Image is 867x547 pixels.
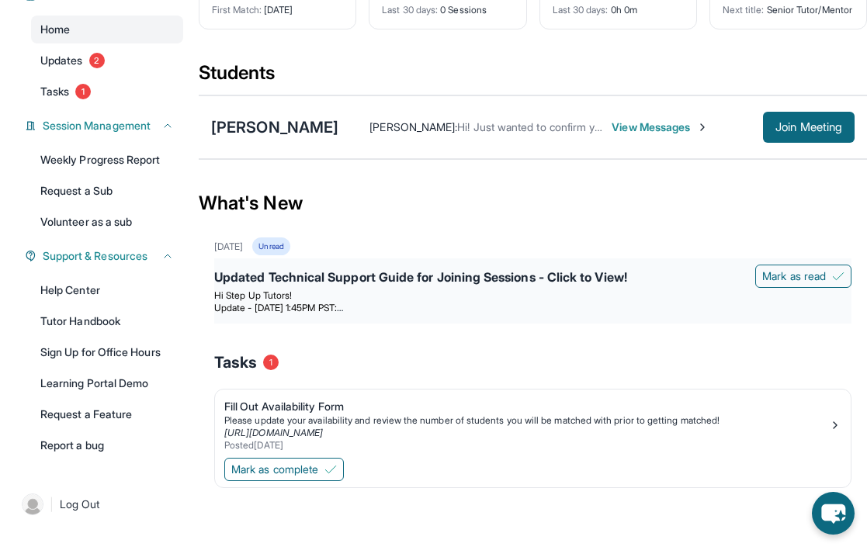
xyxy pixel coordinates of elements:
span: [PERSON_NAME] : [369,120,457,133]
span: First Match : [212,4,262,16]
a: Weekly Progress Report [31,146,183,174]
img: Chevron-Right [696,121,709,133]
a: |Log Out [16,487,183,521]
a: Report a bug [31,431,183,459]
div: What's New [199,169,867,237]
button: Mark as read [755,265,851,288]
a: Updates2 [31,47,183,74]
span: 2 [89,53,105,68]
a: Request a Feature [31,400,183,428]
a: [URL][DOMAIN_NAME] [224,427,323,438]
a: Learning Portal Demo [31,369,183,397]
button: Mark as complete [224,458,344,481]
button: Support & Resources [36,248,174,264]
a: Home [31,16,183,43]
span: Log Out [60,497,100,512]
span: Mark as complete [231,462,318,477]
span: Update - [DATE] 1:45PM PST: [214,302,343,313]
button: Join Meeting [763,112,855,143]
span: Session Management [43,118,151,133]
div: Updated Technical Support Guide for Joining Sessions - Click to View! [214,268,851,289]
a: Request a Sub [31,177,183,205]
span: 1 [263,355,279,370]
div: Fill Out Availability Form [224,399,829,414]
span: Updates [40,53,83,68]
button: chat-button [812,492,855,535]
img: Mark as complete [324,463,337,476]
div: Students [199,61,867,95]
span: Hi! Just wanted to confirm you're still good for [DATE] to start! [457,120,761,133]
div: Posted [DATE] [224,439,829,452]
button: Session Management [36,118,174,133]
span: Support & Resources [43,248,147,264]
div: Unread [252,237,290,255]
span: Hi Step Up Tutors! [214,289,292,301]
a: Sign Up for Office Hours [31,338,183,366]
span: Last 30 days : [382,4,438,16]
span: View Messages [612,119,709,135]
img: user-img [22,493,43,515]
a: Tasks1 [31,78,183,106]
span: Home [40,22,70,37]
a: Help Center [31,276,183,304]
span: Mark as read [762,268,826,284]
img: Mark as read [832,270,844,282]
a: Fill Out Availability FormPlease update your availability and review the number of students you w... [215,389,851,455]
div: Please update your availability and review the number of students you will be matched with prior ... [224,414,829,427]
div: [PERSON_NAME] [211,116,338,138]
span: Next title : [723,4,765,16]
div: [DATE] [214,241,243,253]
a: Volunteer as a sub [31,208,183,236]
span: Last 30 days : [553,4,609,16]
span: Tasks [214,351,257,373]
span: Join Meeting [775,123,842,132]
a: Tutor Handbook [31,307,183,335]
span: Tasks [40,84,69,99]
span: 1 [75,84,91,99]
span: | [50,495,54,514]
